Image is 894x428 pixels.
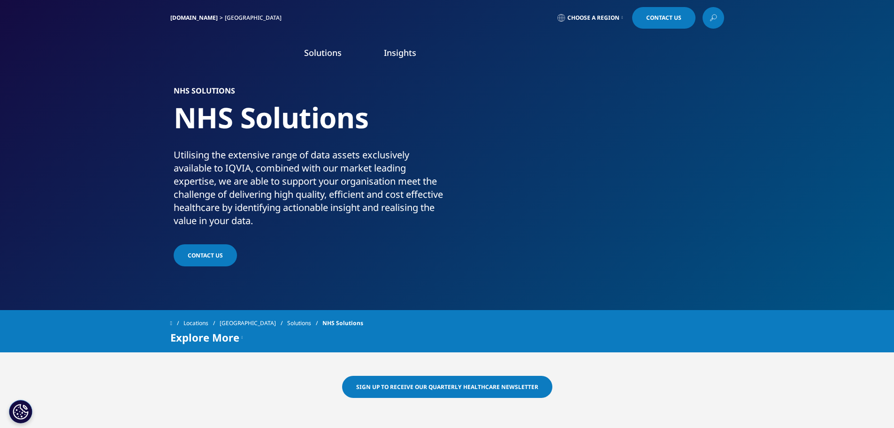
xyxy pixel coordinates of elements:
a: [DOMAIN_NAME] [170,14,218,22]
a: Contact Us [632,7,695,29]
h6: NHS Solutions [174,87,443,100]
a: [GEOGRAPHIC_DATA] [220,315,287,332]
nav: Primary [249,33,724,77]
button: Cookie Settings [9,400,32,423]
span: NHS Solutions [322,315,363,332]
h1: NHS Solutions [174,100,443,148]
a: Contact Us [174,244,237,266]
a: Locations [183,315,220,332]
span: Sign up to receive our quarterly Healthcare Newsletter [356,383,538,391]
a: Sign up to receive our quarterly Healthcare Newsletter [342,376,552,398]
a: Solutions [304,47,342,58]
a: Solutions [287,315,322,332]
span: Contact Us [188,251,223,259]
span: Contact Us [646,15,681,21]
div: [GEOGRAPHIC_DATA] [225,14,285,22]
a: Insights [384,47,416,58]
img: 387_custom-photo_nhs-doctor-discussing-information-with-colleague_600.jpg [469,87,720,275]
span: Explore More [170,332,239,343]
div: Utilising the extensive range of data assets exclusively available to IQVIA, combined with our ma... [174,148,443,227]
span: Choose a Region [567,14,619,22]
